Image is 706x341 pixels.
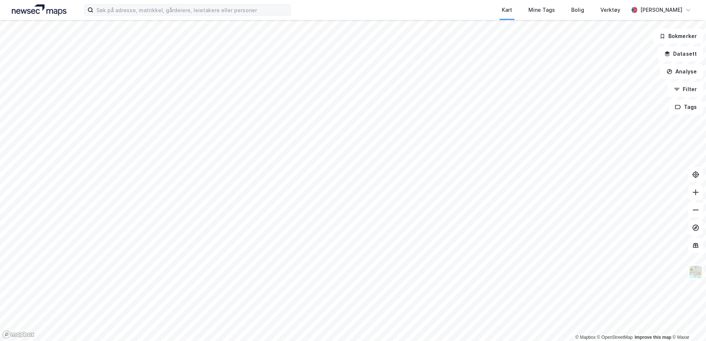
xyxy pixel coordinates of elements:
div: Verktøy [600,6,620,14]
iframe: Chat Widget [669,306,706,341]
img: Z [689,265,703,279]
button: Bokmerker [653,29,703,44]
button: Datasett [658,46,703,61]
img: logo.a4113a55bc3d86da70a041830d287a7e.svg [12,4,66,15]
a: Improve this map [635,335,671,340]
a: Mapbox [575,335,596,340]
button: Analyse [660,64,703,79]
button: Filter [668,82,703,97]
div: Bolig [571,6,584,14]
button: Tags [669,100,703,114]
input: Søk på adresse, matrikkel, gårdeiere, leietakere eller personer [93,4,291,15]
div: Mine Tags [528,6,555,14]
div: [PERSON_NAME] [640,6,682,14]
div: Kart [502,6,512,14]
a: OpenStreetMap [597,335,633,340]
a: Mapbox homepage [2,330,35,339]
